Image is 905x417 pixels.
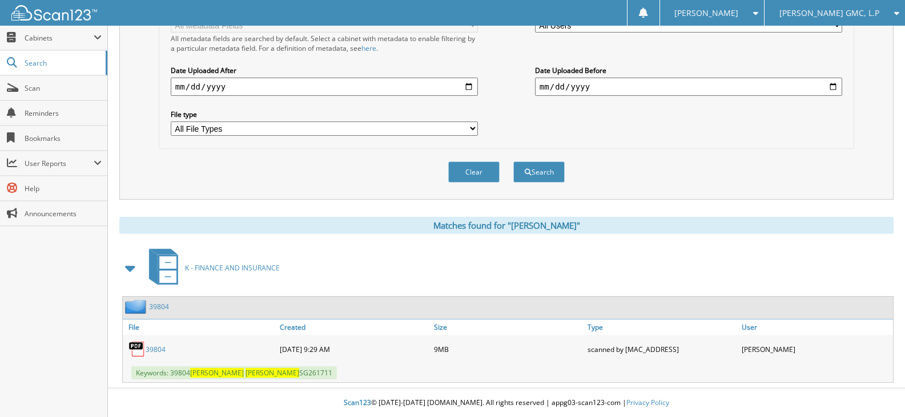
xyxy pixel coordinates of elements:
div: Matches found for "[PERSON_NAME]" [119,217,894,234]
a: 39804 [146,345,166,354]
button: Clear [448,161,500,183]
div: scanned by [MAC_ADDRESS] [585,338,739,361]
span: Bookmarks [25,133,102,143]
span: Search [25,58,100,68]
label: File type [171,110,478,119]
span: [PERSON_NAME] [190,368,244,378]
div: [PERSON_NAME] [739,338,893,361]
a: Size [431,319,585,335]
a: Privacy Policy [626,398,669,407]
div: [DATE] 9:29 AM [277,338,431,361]
span: Scan [25,83,102,93]
img: scan123-logo-white.svg [11,5,97,21]
img: folder2.png [125,299,149,314]
span: Keywords: 39804 SG261711 [131,366,337,379]
span: Cabinets [25,33,94,43]
div: All metadata fields are searched by default. Select a cabinet with metadata to enable filtering b... [171,34,478,53]
a: Type [585,319,739,335]
span: Announcements [25,209,102,218]
input: end [535,78,842,96]
span: Reminders [25,108,102,118]
label: Date Uploaded After [171,66,478,75]
div: 9MB [431,338,585,361]
span: K - FINANCE AND INSURANCE [185,263,280,273]
span: Scan123 [344,398,371,407]
div: © [DATE]-[DATE] [DOMAIN_NAME]. All rights reserved | appg03-scan123-com | [108,389,905,417]
a: User [739,319,893,335]
a: Created [277,319,431,335]
span: Help [25,184,102,193]
input: start [171,78,478,96]
label: Date Uploaded Before [535,66,842,75]
button: Search [513,161,565,183]
span: [PERSON_NAME] [674,10,738,17]
a: here [361,43,376,53]
img: PDF.png [128,341,146,358]
a: 39804 [149,302,169,311]
span: User Reports [25,159,94,168]
span: [PERSON_NAME] GMC, L.P [779,10,879,17]
span: [PERSON_NAME] [246,368,299,378]
a: File [123,319,277,335]
a: K - FINANCE AND INSURANCE [142,245,280,290]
